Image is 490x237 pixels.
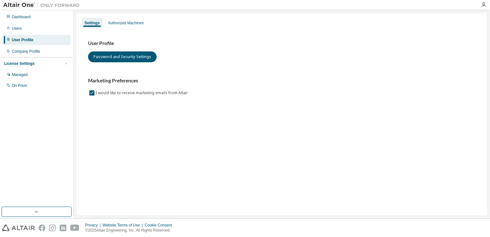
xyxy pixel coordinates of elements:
[39,225,45,231] img: facebook.svg
[12,72,28,77] div: Managed
[70,225,79,231] img: youtube.svg
[49,225,56,231] img: instagram.svg
[12,26,22,31] div: Users
[85,223,102,228] div: Privacy
[60,225,66,231] img: linkedin.svg
[88,78,475,84] h3: Marketing Preferences
[85,20,100,26] div: Settings
[12,37,33,42] div: User Profile
[96,89,189,97] label: I would like to receive marketing emails from Altair
[12,83,27,88] div: On Prem
[88,51,157,62] button: Password and Security Settings
[2,225,35,231] img: altair_logo.svg
[4,61,34,66] div: License Settings
[12,49,40,54] div: Company Profile
[85,228,176,233] p: © 2025 Altair Engineering, Inc. All Rights Reserved.
[145,223,175,228] div: Cookie Consent
[3,2,83,8] img: Altair One
[108,20,144,26] div: Authorized Machines
[102,223,145,228] div: Website Terms of Use
[12,14,31,19] div: Dashboard
[88,40,475,47] h3: User Profile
